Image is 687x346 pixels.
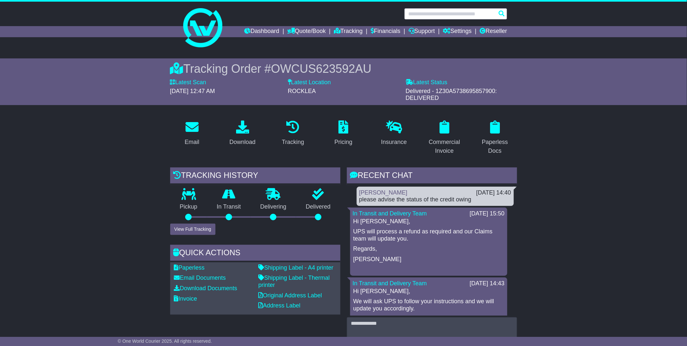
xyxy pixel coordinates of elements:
p: Hi [PERSON_NAME], [353,288,504,295]
a: Email [180,118,203,149]
div: Tracking history [170,167,340,185]
div: Tracking Order # [170,62,517,76]
a: Tracking [334,26,363,37]
a: Address Label [259,302,301,309]
a: Insurance [377,118,411,149]
a: Support [409,26,435,37]
span: © One World Courier 2025. All rights reserved. [118,338,212,344]
label: Latest Status [406,79,447,86]
div: [DATE] 14:40 [476,189,511,197]
a: Download Documents [174,285,237,291]
span: Delivered - 1Z30A5738695857900: DELIVERED [406,88,497,102]
label: Latest Scan [170,79,206,86]
div: [DATE] 15:50 [470,210,505,217]
div: Tracking [282,138,304,147]
p: Delivering [251,203,296,211]
div: Insurance [381,138,407,147]
div: Paperless Docs [477,138,513,155]
div: Quick Actions [170,245,340,262]
div: Email [185,138,199,147]
p: Pickup [170,203,207,211]
span: ROCKLEA [288,88,316,94]
span: [DATE] 12:47 AM [170,88,215,94]
div: Commercial Invoice [427,138,462,155]
a: Quote/Book [287,26,326,37]
a: Paperless Docs [473,118,517,158]
a: Paperless [174,264,205,271]
div: Download [230,138,256,147]
a: Original Address Label [259,292,322,299]
a: Tracking [277,118,308,149]
div: Pricing [335,138,352,147]
a: Shipping Label - Thermal printer [259,275,330,288]
p: UPS will process a refund as required and our Claims team will update you. [353,228,504,242]
p: [PERSON_NAME] [353,256,504,263]
button: View Full Tracking [170,224,216,235]
a: Shipping Label - A4 printer [259,264,334,271]
p: Regards, [353,245,504,253]
p: Hi [PERSON_NAME], [353,218,504,225]
a: Financials [371,26,400,37]
a: Settings [443,26,472,37]
div: RECENT CHAT [347,167,517,185]
a: [PERSON_NAME] [359,189,408,196]
p: Regards, [353,315,504,322]
p: Delivered [296,203,340,211]
p: We will ask UPS to follow your instructions and we will update you accordingly. [353,298,504,312]
div: please advise the status of the credit owing [359,196,511,203]
a: In Transit and Delivery Team [353,210,427,217]
p: In Transit [207,203,251,211]
a: Dashboard [245,26,279,37]
div: [DATE] 14:43 [470,280,505,287]
span: OWCUS623592AU [271,62,371,75]
a: In Transit and Delivery Team [353,280,427,287]
a: Invoice [174,295,197,302]
a: Commercial Invoice [423,118,467,158]
a: Download [225,118,260,149]
a: Pricing [330,118,357,149]
a: Reseller [480,26,507,37]
label: Latest Location [288,79,331,86]
a: Email Documents [174,275,226,281]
